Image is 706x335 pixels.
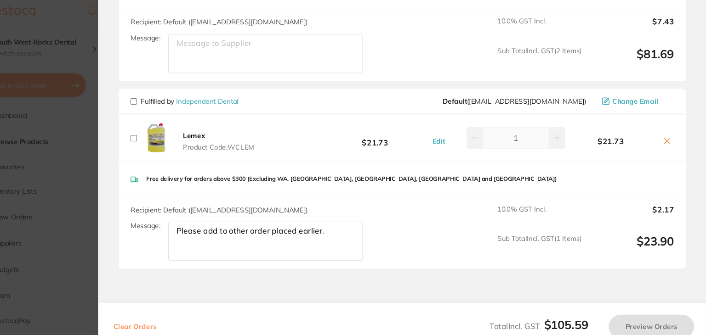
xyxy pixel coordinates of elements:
[605,97,676,106] button: Change Email
[181,171,566,178] p: Free delivery for orders above $300 (Excluding WA, [GEOGRAPHIC_DATA], [GEOGRAPHIC_DATA], [GEOGRAP...
[166,199,332,207] span: Recipient: Default ( [EMAIL_ADDRESS][DOMAIN_NAME] )
[597,226,676,251] output: $23.90
[510,22,589,43] span: 10.0 % GST Incl.
[148,301,194,324] button: Clear Orders
[510,226,589,251] span: Sub Total Incl. GST ( 1 Items)
[166,214,194,222] label: Message:
[176,121,205,151] img: dHhjNGFxeQ
[209,97,268,106] a: Independent Dental
[446,135,464,143] button: Edit
[510,199,589,219] span: 10.0 % GST Incl.
[510,50,589,76] span: Sub Total Incl. GST ( 2 Items)
[597,50,676,76] output: $81.69
[459,98,593,105] span: orders@independentdental.com.au
[216,129,236,138] b: Lemex
[597,199,676,219] output: $2.17
[176,98,268,105] p: Fulfilled by
[554,304,595,318] b: $105.59
[503,307,595,317] span: Total Incl. GST
[202,214,384,251] textarea: Please add to other order placed earlier.
[574,135,659,143] b: $21.73
[345,128,447,145] b: $21.73
[618,98,661,105] span: Change Email
[213,129,285,149] button: Lemex Product Code:WCLEM
[459,97,482,106] b: Default
[166,23,332,31] span: Recipient: Default ( [EMAIL_ADDRESS][DOMAIN_NAME] )
[615,301,695,324] button: Preview Orders
[216,141,282,148] span: Product Code: WCLEM
[166,39,194,46] label: Message:
[597,22,676,43] output: $7.43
